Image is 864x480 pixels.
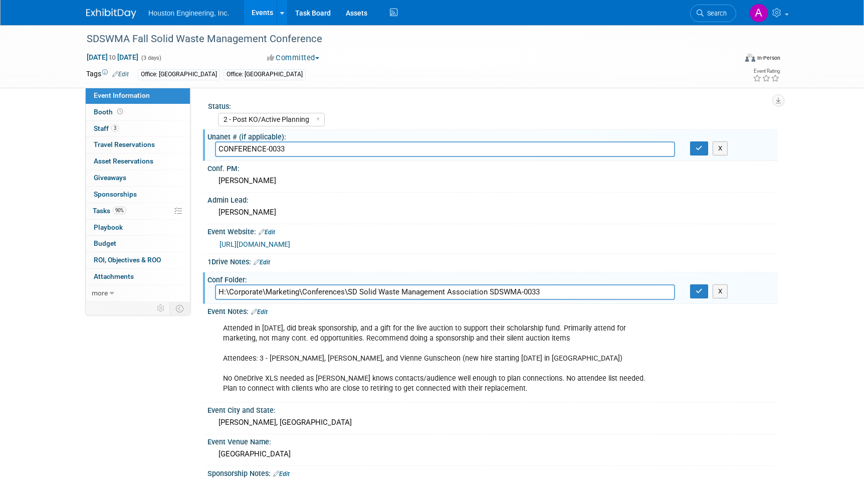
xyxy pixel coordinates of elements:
a: Search [690,5,736,22]
a: [URL][DOMAIN_NAME] [220,240,290,248]
div: Unanet # (if applicable): [207,129,778,142]
a: ROI, Objectives & ROO [86,252,190,268]
div: [PERSON_NAME] [215,205,770,220]
span: 90% [113,207,126,214]
a: Edit [251,308,268,315]
span: 3 [111,124,119,132]
button: Committed [264,53,323,63]
img: Format-Inperson.png [745,54,755,62]
a: Playbook [86,220,190,236]
div: Office: [GEOGRAPHIC_DATA] [138,69,220,80]
a: Giveaways [86,170,190,186]
div: 1Drive Notes: [207,254,778,267]
div: Attended in [DATE], did break sponsorship, and a gift for the live auction to support their schol... [216,318,668,399]
span: more [92,289,108,297]
div: Admin Lead: [207,193,778,205]
a: Event Information [86,88,190,104]
a: Edit [112,71,129,78]
a: Edit [273,470,290,477]
button: X [713,284,728,298]
div: Conf. PM: [207,161,778,174]
a: Attachments [86,269,190,285]
div: SDSWMA Fall Solid Waste Management Conference [83,30,721,48]
div: Event Website: [207,224,778,237]
button: X [713,141,728,155]
span: Event Information [94,91,150,99]
div: Event City and State: [207,403,778,415]
span: Tasks [93,207,126,215]
a: more [86,285,190,301]
a: Tasks90% [86,203,190,219]
a: Edit [254,259,270,266]
span: Travel Reservations [94,140,155,148]
div: Event Rating [753,69,780,74]
span: Playbook [94,223,123,231]
span: Staff [94,124,119,132]
a: Sponsorships [86,187,190,203]
div: Sponsorship Notes: [207,466,778,479]
span: Budget [94,239,116,247]
span: Giveaways [94,174,126,182]
td: Personalize Event Tab Strip [152,302,170,315]
span: to [108,53,117,61]
td: Toggle Event Tabs [170,302,190,315]
div: [PERSON_NAME] [215,173,770,189]
div: Event Notes: [207,304,778,317]
div: Event Venue Name: [207,434,778,447]
a: Staff3 [86,121,190,137]
span: Asset Reservations [94,157,153,165]
div: Event Format [677,52,780,67]
div: Conf Folder: [207,272,778,285]
img: ExhibitDay [86,9,136,19]
span: (3 days) [140,55,161,61]
div: Office: [GEOGRAPHIC_DATA] [224,69,306,80]
a: Booth [86,104,190,120]
span: Sponsorships [94,190,137,198]
span: Booth [94,108,125,116]
a: Asset Reservations [86,153,190,170]
div: [PERSON_NAME], [GEOGRAPHIC_DATA] [215,415,770,430]
span: Search [704,10,727,17]
a: Budget [86,236,190,252]
span: [DATE] [DATE] [86,53,139,62]
span: ROI, Objectives & ROO [94,256,161,264]
span: Houston Engineering, Inc. [148,9,229,17]
img: Ali Ringheimer [749,4,768,23]
div: Status: [208,99,773,111]
span: Attachments [94,272,134,280]
div: In-Person [757,54,780,62]
div: [GEOGRAPHIC_DATA] [215,446,770,462]
a: Travel Reservations [86,137,190,153]
span: Booth not reserved yet [115,108,125,115]
a: Edit [259,229,275,236]
td: Tags [86,69,129,80]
